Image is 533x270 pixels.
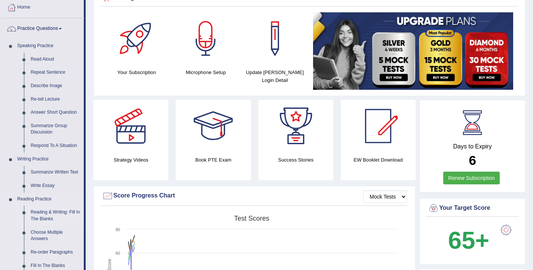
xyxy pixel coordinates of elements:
a: Speaking Practice [14,39,84,53]
a: Read Aloud [27,53,84,66]
a: Repeat Sentence [27,66,84,79]
a: Reading & Writing: Fill In The Blanks [27,206,84,225]
h4: Microphone Setup [175,68,237,76]
a: Reading Practice [14,193,84,206]
a: Practice Questions [0,18,84,37]
b: 6 [469,153,476,168]
img: small5.jpg [313,12,513,90]
a: Describe Image [27,79,84,93]
h4: Your Subscription [106,68,168,76]
a: Writing Practice [14,153,84,166]
a: Renew Subscription [443,172,500,184]
h4: EW Booklet Download [341,156,416,164]
a: Respond To A Situation [27,139,84,153]
b: 65+ [448,227,489,254]
a: Summarize Group Discussion [27,119,84,139]
div: Score Progress Chart [102,190,407,202]
h4: Days to Expiry [428,143,517,150]
tspan: Test scores [234,215,269,222]
a: Choose Multiple Answers [27,226,84,246]
a: Summarize Written Text [27,166,84,179]
h4: Strategy Videos [94,156,168,164]
h4: Book PTE Exam [176,156,251,164]
text: 90 [116,227,120,232]
a: Write Essay [27,179,84,193]
a: Re-tell Lecture [27,93,84,106]
h4: Update [PERSON_NAME] Login Detail [244,68,306,84]
a: Re-order Paragraphs [27,246,84,259]
a: Answer Short Question [27,106,84,119]
h4: Success Stories [258,156,333,164]
div: Your Target Score [428,203,517,214]
text: 60 [116,251,120,255]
